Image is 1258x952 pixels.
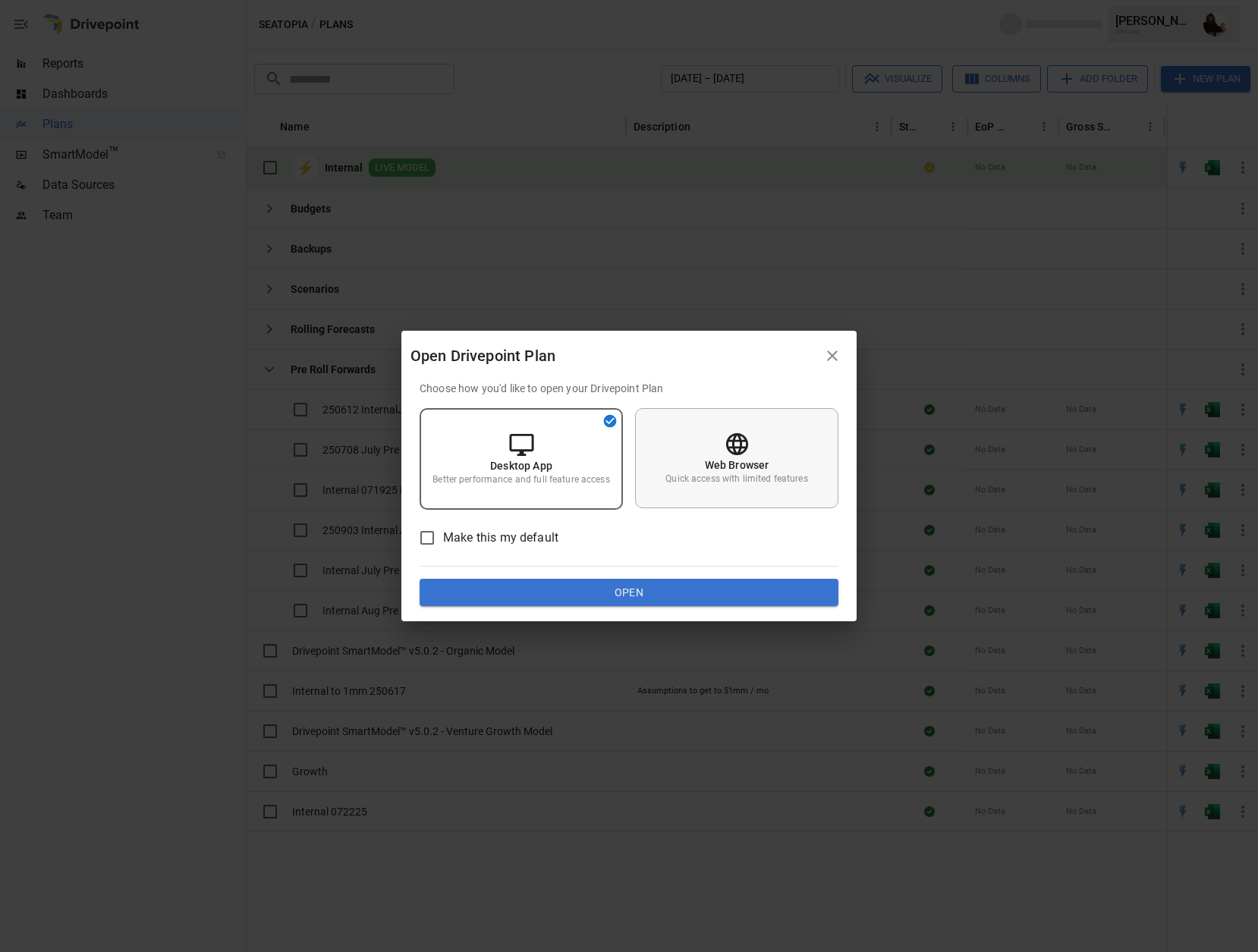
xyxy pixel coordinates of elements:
p: Quick access with limited features [665,473,807,485]
p: Choose how you'd like to open your Drivepoint Plan [420,381,838,396]
button: Open [420,579,838,606]
p: Better performance and full feature access [432,473,609,486]
div: Open Drivepoint Plan [410,344,817,368]
span: Make this my default [443,529,558,547]
p: Desktop App [490,458,552,473]
p: Web Browser [705,457,769,473]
